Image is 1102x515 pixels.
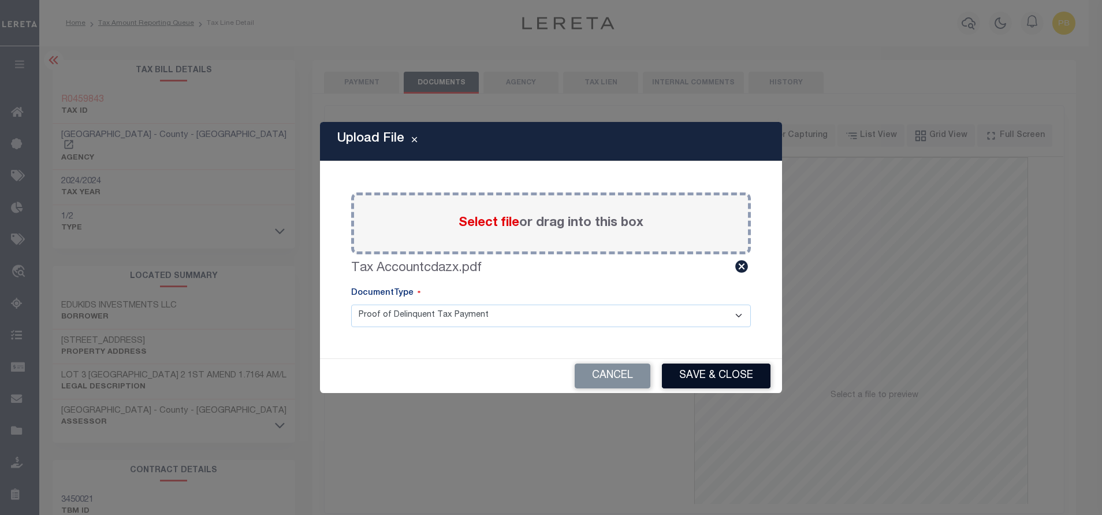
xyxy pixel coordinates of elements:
[459,217,519,229] span: Select file
[351,259,482,278] label: Tax Accountcdazx.pdf
[459,214,643,233] label: or drag into this box
[351,287,420,300] label: DocumentType
[575,364,650,388] button: Cancel
[337,131,404,146] h5: Upload File
[662,364,770,388] button: Save & Close
[404,135,425,149] button: Close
